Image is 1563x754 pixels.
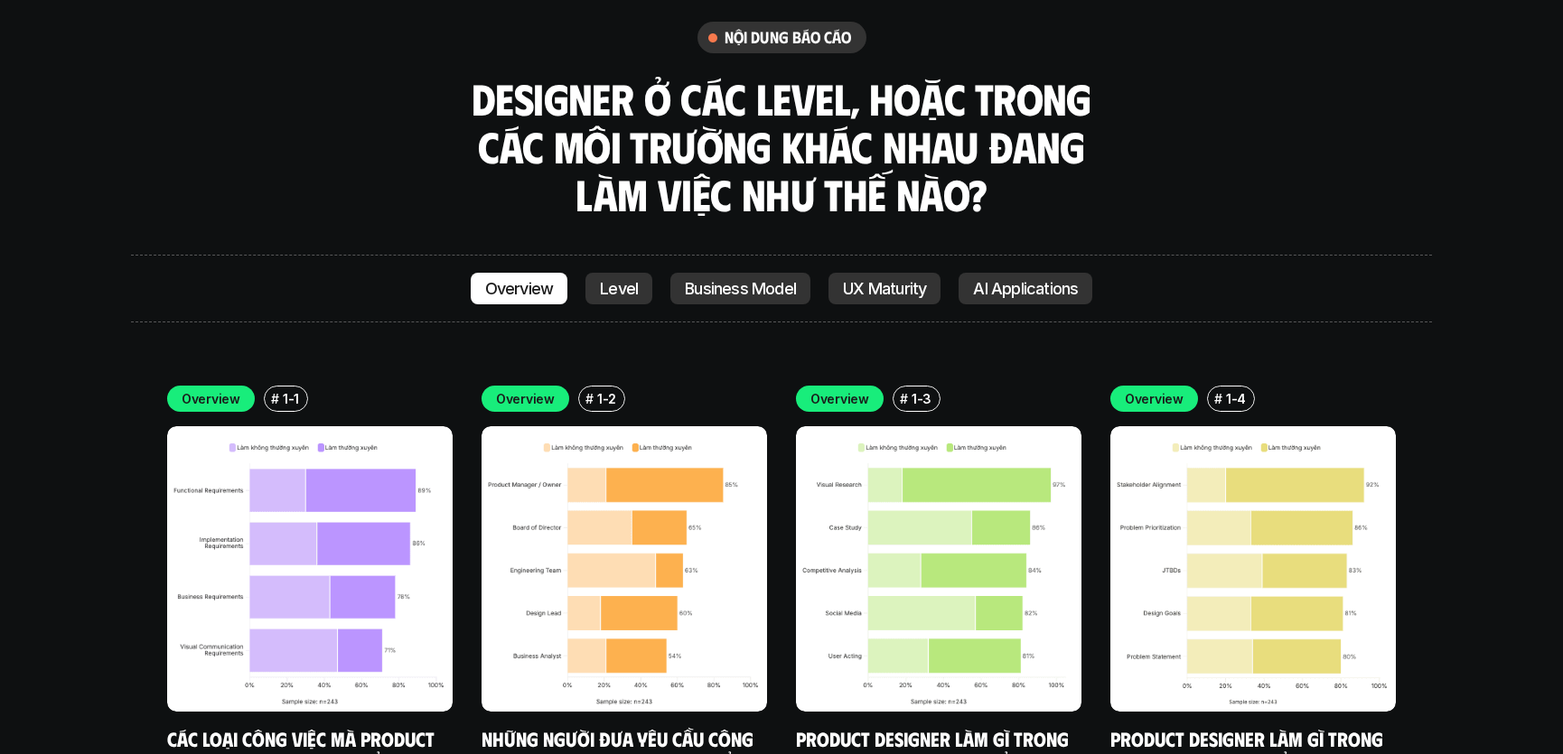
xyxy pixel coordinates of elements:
p: 1-1 [283,389,299,408]
p: Overview [485,280,554,298]
h6: # [585,392,594,405]
p: 1-4 [1226,389,1246,408]
a: Overview [471,273,568,305]
p: UX Maturity [843,280,926,298]
h6: # [1214,392,1222,405]
a: Business Model [670,273,810,305]
p: 1-3 [912,389,931,408]
p: Overview [496,389,555,408]
p: AI Applications [973,280,1078,298]
h3: Designer ở các level, hoặc trong các môi trường khác nhau đang làm việc như thế nào? [465,75,1098,218]
p: Level [600,280,638,298]
a: AI Applications [959,273,1092,305]
h6: # [900,392,908,405]
p: Overview [182,389,240,408]
p: Overview [810,389,869,408]
p: 1-2 [597,389,616,408]
h6: # [271,392,279,405]
a: Level [585,273,652,305]
a: UX Maturity [828,273,941,305]
p: Overview [1125,389,1184,408]
h6: nội dung báo cáo [725,27,852,48]
p: Business Model [685,280,796,298]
